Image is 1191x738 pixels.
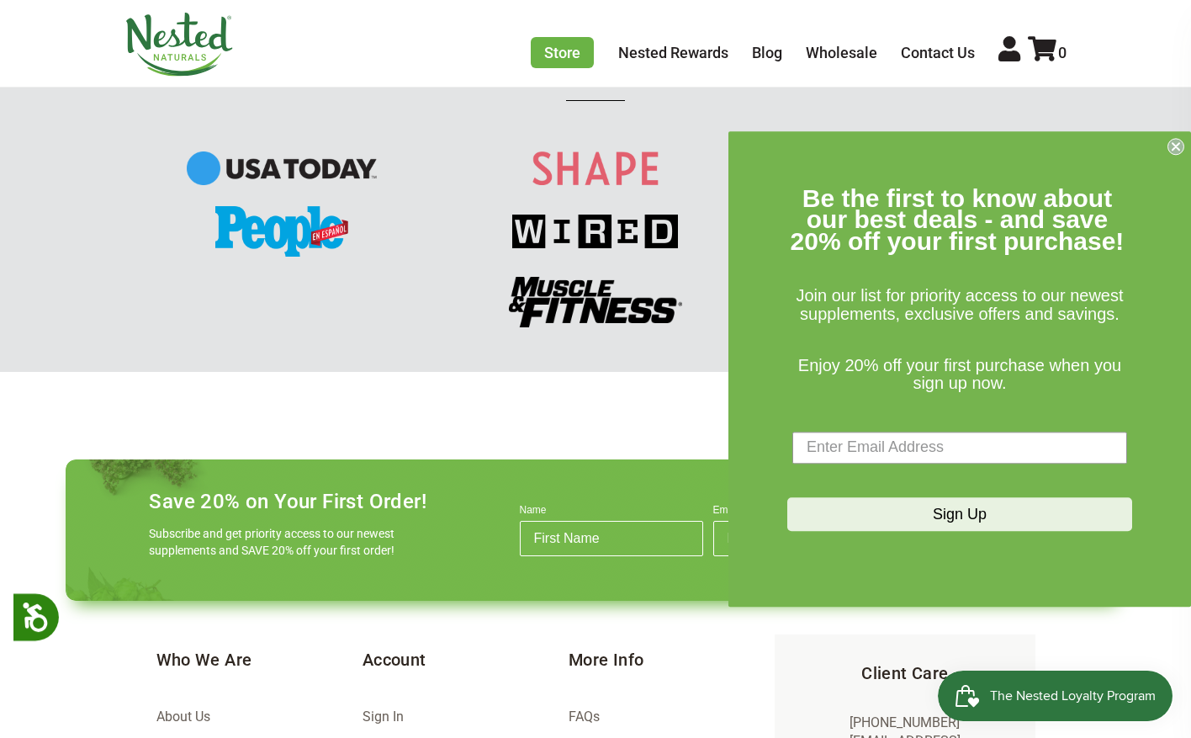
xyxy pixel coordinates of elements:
[569,709,600,725] a: FAQs
[124,13,234,77] img: Nested Naturals
[798,356,1121,393] span: Enjoy 20% off your first purchase when you sign up now.
[618,44,728,61] a: Nested Rewards
[363,648,569,672] h5: Account
[520,521,703,556] input: First Name
[713,504,897,521] label: Email Address
[569,648,775,672] h5: More Info
[156,709,210,725] a: About Us
[215,206,348,257] img: People-En-Espanol.png
[792,432,1127,464] input: Enter Email Address
[156,648,363,672] h5: Who We Are
[796,287,1123,324] span: Join our list for priority access to our newest supplements, exclusive offers and savings.
[850,714,960,730] a: [PHONE_NUMBER]
[363,709,404,725] a: Sign In
[149,525,401,559] p: Subscribe and get priority access to our newest supplements and SAVE 20% off your first order!
[520,504,703,521] label: Name
[187,151,377,185] img: USA Today
[791,184,1125,255] span: Be the first to know about our best deals - and save 20% off your first purchase!
[509,277,681,327] img: MF.png
[532,151,658,185] img: Shape
[1028,44,1067,61] a: 0
[901,44,975,61] a: Contact Us
[149,490,426,513] h4: Save 20% on Your First Order!
[752,44,782,61] a: Blog
[1167,138,1184,155] button: Close dialog
[512,215,678,248] img: press-full-wired.png
[531,37,594,68] a: Store
[713,521,897,556] input: Email Address
[938,671,1174,721] iframe: Button to open loyalty program pop-up
[728,131,1191,607] div: FLYOUT Form
[802,661,1008,685] h5: Client Care
[787,497,1132,531] button: Sign Up
[1058,44,1067,61] span: 0
[806,44,877,61] a: Wholesale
